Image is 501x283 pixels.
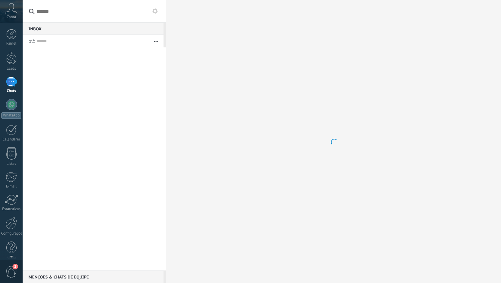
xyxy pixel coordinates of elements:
[23,22,164,35] div: Inbox
[13,264,18,269] span: 2
[7,15,16,20] span: Conta
[1,162,22,166] div: Listas
[1,137,22,142] div: Calendário
[1,231,22,236] div: Configurações
[1,207,22,212] div: Estatísticas
[1,184,22,189] div: E-mail
[1,41,22,46] div: Painel
[1,89,22,93] div: Chats
[149,35,164,47] button: Mais
[23,270,164,283] div: Menções & Chats de equipe
[1,112,21,119] div: WhatsApp
[1,67,22,71] div: Leads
